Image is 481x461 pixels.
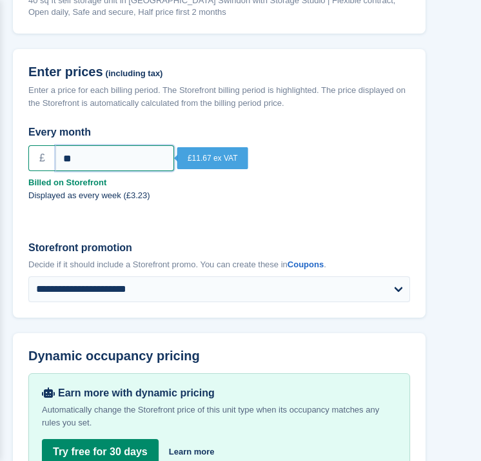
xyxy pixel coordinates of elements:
p: Decide if it should include a Storefront promo. You can create these in . [28,258,410,271]
p: Automatically change the Storefront price of this unit type when its occupancy matches any rules ... [42,404,397,429]
span: (including tax) [106,69,163,79]
label: Every month [28,125,410,140]
strong: Billed on Storefront [28,176,410,189]
span: Dynamic occupancy pricing [28,349,200,364]
label: Storefront promotion [28,240,410,256]
a: Coupons [288,260,324,269]
div: Earn more with dynamic pricing [42,387,397,400]
p: Displayed as every week (£3.23) [28,189,410,202]
a: Learn more [169,446,215,458]
div: Enter a price for each billing period. The Storefront billing period is highlighted. The price di... [28,84,410,109]
span: Enter prices [28,65,103,79]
